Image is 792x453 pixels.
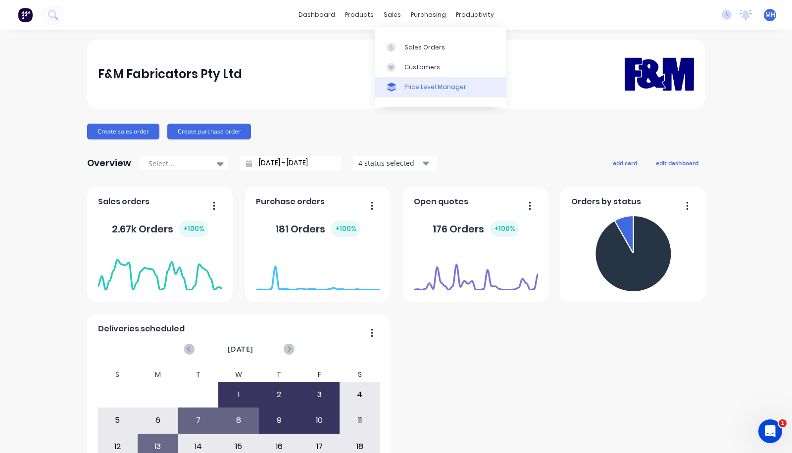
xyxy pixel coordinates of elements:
[87,124,159,139] button: Create sales order
[649,156,705,169] button: edit dashboard
[219,382,258,407] div: 1
[256,196,325,208] span: Purchase orders
[404,43,445,52] div: Sales Orders
[625,43,694,105] img: F&M Fabricators Pty Ltd
[87,153,131,173] div: Overview
[404,83,466,91] div: Price Level Manager
[340,367,380,382] div: S
[404,63,440,72] div: Customers
[414,196,468,208] span: Open quotes
[299,382,339,407] div: 3
[299,408,339,433] div: 10
[340,7,379,22] div: products
[179,408,218,433] div: 7
[353,156,437,171] button: 4 status selected
[294,7,340,22] a: dashboard
[18,7,33,22] img: Factory
[138,367,178,382] div: M
[779,419,787,427] span: 1
[331,221,360,237] div: + 100 %
[178,367,219,382] div: T
[758,419,782,443] iframe: Intercom live chat
[98,367,138,382] div: S
[358,158,421,168] div: 4 status selected
[379,7,406,22] div: sales
[433,221,519,237] div: 176 Orders
[98,408,138,433] div: 5
[451,7,499,22] div: productivity
[112,221,208,237] div: 2.67k Orders
[375,37,506,57] a: Sales Orders
[167,124,251,139] button: Create purchase order
[259,382,299,407] div: 2
[299,367,340,382] div: F
[218,367,259,382] div: W
[490,221,519,237] div: + 100 %
[606,156,643,169] button: add card
[219,408,258,433] div: 8
[340,408,380,433] div: 11
[259,408,299,433] div: 9
[375,57,506,77] a: Customers
[571,196,641,208] span: Orders by status
[228,344,253,355] span: [DATE]
[406,7,451,22] div: purchasing
[98,64,242,84] div: F&M Fabricators Pty Ltd
[375,77,506,97] a: Price Level Manager
[275,221,360,237] div: 181 Orders
[340,382,380,407] div: 4
[259,367,299,382] div: T
[179,221,208,237] div: + 100 %
[98,323,185,335] span: Deliveries scheduled
[138,408,178,433] div: 6
[98,196,149,208] span: Sales orders
[765,10,775,19] span: MH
